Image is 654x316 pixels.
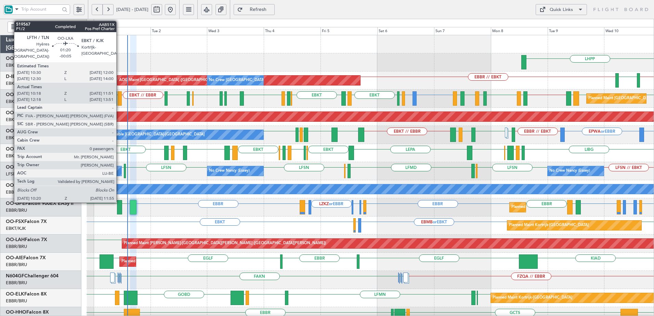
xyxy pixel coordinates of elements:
a: N604GFChallenger 604 [6,274,58,278]
span: OO-ROK [6,129,26,133]
a: EBKT/KJK [6,98,26,105]
span: OO-JID [6,56,23,61]
a: EBKT/KJK [6,117,26,123]
a: EBBR/BRU [6,262,27,268]
a: EBKT/KJK [6,62,26,68]
a: EBBR/BRU [6,243,27,250]
div: Quick Links [550,6,573,13]
div: Planned Maint [PERSON_NAME]-[GEOGRAPHIC_DATA][PERSON_NAME] ([GEOGRAPHIC_DATA][PERSON_NAME]) [124,238,326,249]
a: OO-JIDCessna CJ1 525 [6,56,58,61]
a: EBKT/KJK [6,80,26,87]
div: Tue 2 [151,27,207,35]
div: A/C Unavailable [GEOGRAPHIC_DATA]-[GEOGRAPHIC_DATA] [95,130,205,140]
span: OO-ELK [6,292,24,297]
span: OO-SLM [6,183,25,188]
span: OO-LAH [6,237,25,242]
button: Quick Links [536,4,587,15]
div: Tue 9 [548,27,604,35]
a: EBBR/BRU [6,280,27,286]
a: EBKT/KJK [6,225,26,232]
a: EBBR/BRU [6,298,27,304]
a: OO-ELKFalcon 8X [6,292,47,297]
a: OO-LUXCessna Citation CJ4 [6,165,70,170]
span: OO-FSX [6,219,24,224]
span: OO-NSG [6,110,26,115]
a: OO-FSXFalcon 7X [6,219,47,224]
span: OO-ZUN [6,147,26,152]
a: OO-AIEFalcon 7X [6,255,46,260]
span: OO-LUX [6,165,25,170]
a: OO-LXACessna Citation CJ4 [6,92,70,97]
div: Mon 1 [94,27,151,35]
div: No Crew [GEOGRAPHIC_DATA] ([GEOGRAPHIC_DATA] National) [209,75,324,85]
span: Refresh [244,7,272,12]
span: All Aircraft [18,25,72,29]
span: [DATE] - [DATE] [116,6,148,13]
div: AOG Maint [GEOGRAPHIC_DATA] ([GEOGRAPHIC_DATA] National) [119,75,238,85]
a: EBKT/KJK [6,135,26,141]
div: Wed 3 [207,27,264,35]
div: Sat 6 [377,27,434,35]
div: Planned Maint [GEOGRAPHIC_DATA] ([GEOGRAPHIC_DATA]) [121,256,229,267]
input: Trip Account [21,4,60,14]
a: OO-HHOFalcon 8X [6,310,49,315]
a: EBKT/KJK [6,153,26,159]
span: D-IBLU [6,74,21,79]
div: Mon 8 [491,27,548,35]
a: OO-NSGCessna Citation CJ4 [6,110,71,115]
button: Refresh [234,4,275,15]
div: Planned Maint Kortrijk-[GEOGRAPHIC_DATA] [509,220,589,231]
a: OO-ROKCessna Citation CJ4 [6,129,71,133]
a: D-IBLUCessna Citation M2 [6,74,65,79]
span: OO-AIE [6,255,23,260]
a: LFSN/ENC [6,171,27,177]
div: No Crew Nancy (Essey) [549,166,590,176]
div: Planned Maint Kortrijk-[GEOGRAPHIC_DATA] [493,293,572,303]
span: OO-GPE [6,201,25,206]
div: [DATE] [95,20,107,26]
div: Planned Maint [GEOGRAPHIC_DATA] ([GEOGRAPHIC_DATA] National) [511,202,635,212]
a: OO-GPEFalcon 900EX EASy II [6,201,74,206]
a: OO-ZUNCessna Citation CJ4 [6,147,71,152]
div: No Crew Nancy (Essey) [209,166,250,176]
a: EBBR/BRU [6,207,27,213]
span: OO-HHO [6,310,26,315]
div: Sun 7 [434,27,491,35]
div: Thu 4 [264,27,321,35]
a: OO-SLMCessna Citation XLS [6,183,70,188]
span: N604GF [6,274,24,278]
button: All Aircraft [8,22,74,32]
a: OO-LAHFalcon 7X [6,237,47,242]
span: OO-LXA [6,92,25,97]
a: EBBR/BRU [6,189,27,195]
div: Fri 5 [321,27,377,35]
